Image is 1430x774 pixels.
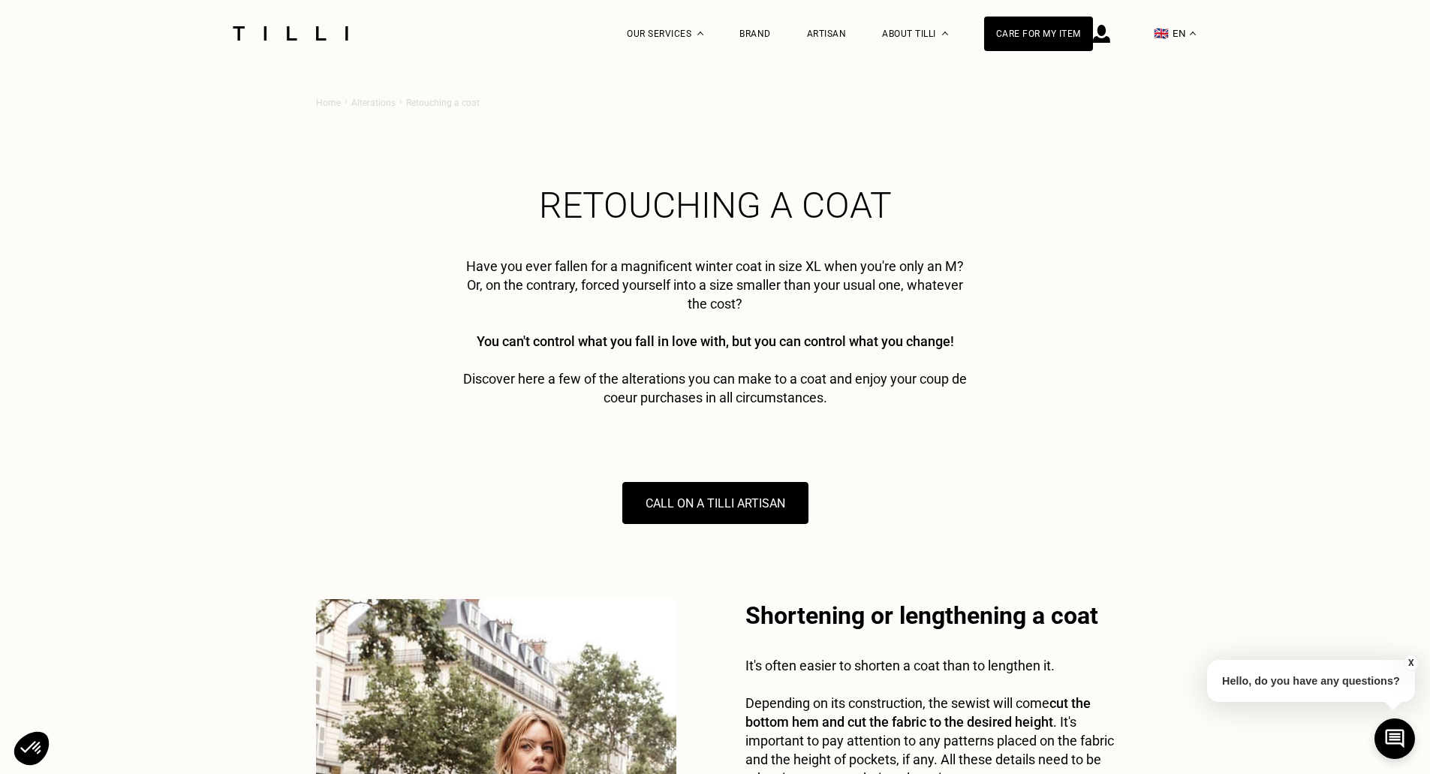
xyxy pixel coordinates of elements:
[984,17,1093,51] a: Care for my item
[345,96,348,107] span: ›
[745,695,1049,711] span: Depending on its construction, the sewist will come
[807,29,847,39] a: Artisan
[622,482,808,524] button: CALL ON A TILLI ARTISAN
[697,32,703,35] img: Dropdown menu
[351,93,396,109] a: Alterations
[316,98,341,108] span: Home
[477,333,954,349] span: You can't control what you fall in love with, but you can control what you change!
[399,96,402,107] span: ›
[466,258,964,312] span: Have you ever fallen for a magnificent winter coat in size XL when you're only an M? Or, on the c...
[463,371,967,405] span: Discover here a few of the alterations you can make to a coat and enjoy your coup de coeur purcha...
[745,658,1055,673] span: It's often easier to shorten a coat than to lengthen it.
[739,29,771,39] a: Brand
[1404,655,1419,671] button: X
[539,184,892,227] span: Retouching a coat
[351,98,396,108] span: Alterations
[406,93,480,109] a: Retouching a coat
[1207,660,1415,702] p: Hello, do you have any questions?
[227,26,354,41] img: Tilli seamstress service logo
[1190,32,1196,35] img: menu déroulant
[942,32,948,35] img: About dropdown menu
[406,98,480,108] span: Retouching a coat
[745,599,1115,633] h2: Shortening or lengthening a coat
[1154,26,1169,41] span: 🇬🇧
[316,93,341,109] a: Home
[1093,25,1110,43] img: login icon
